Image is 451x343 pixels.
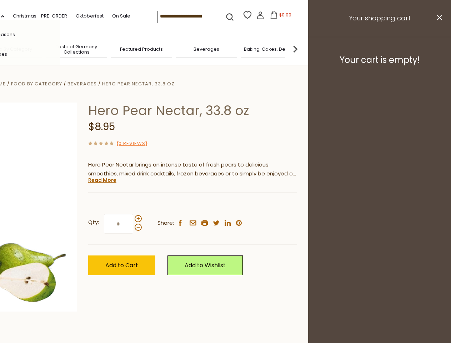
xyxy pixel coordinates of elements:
[88,120,115,134] span: $8.95
[67,80,97,87] a: Beverages
[11,80,62,87] a: Food By Category
[194,46,219,52] a: Beverages
[105,261,138,269] span: Add to Cart
[112,12,130,20] a: On Sale
[88,103,297,119] h1: Hero Pear Nectar, 33.8 oz
[116,140,147,147] span: ( )
[120,46,163,52] a: Featured Products
[104,214,133,234] input: Qty:
[157,219,174,228] span: Share:
[88,218,99,227] strong: Qty:
[288,42,302,56] img: next arrow
[266,11,296,21] button: $0.00
[13,12,67,20] a: Christmas - PRE-ORDER
[279,12,291,18] span: $0.00
[167,255,243,275] a: Add to Wishlist
[102,80,175,87] a: Hero Pear Nectar, 33.8 oz
[244,46,299,52] a: Baking, Cakes, Desserts
[76,12,104,20] a: Oktoberfest
[48,44,105,55] a: Taste of Germany Collections
[88,177,116,184] a: Read More
[88,160,297,178] p: Hero Pear Nectar brings an intense taste of fresh pears to delicious smoothies, mixed drink cockt...
[119,140,145,148] a: 0 Reviews
[88,255,155,275] button: Add to Cart
[317,55,442,65] h3: Your cart is empty!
